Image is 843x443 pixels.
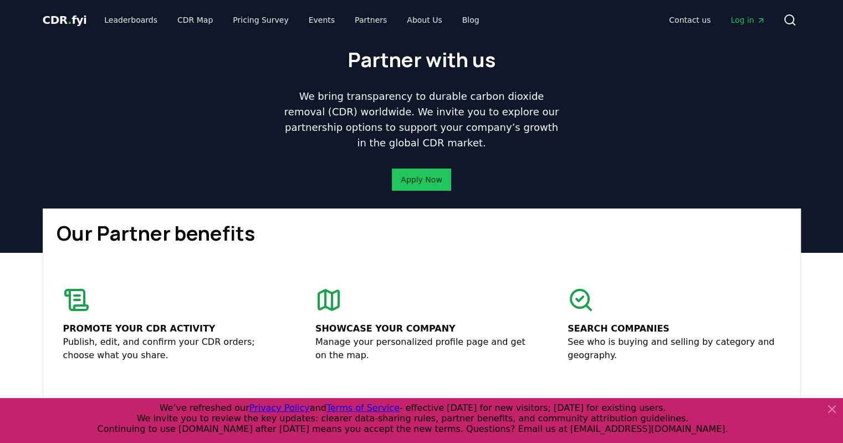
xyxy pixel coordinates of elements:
p: Manage your personalized profile page and get on the map. [315,335,528,362]
h1: Partner with us [348,49,495,71]
a: CDR.fyi [43,12,87,28]
a: Contact us [660,10,719,30]
p: Search companies [568,322,780,335]
nav: Main [660,10,774,30]
a: Blog [453,10,488,30]
a: Leaderboards [95,10,166,30]
a: Log in [722,10,774,30]
p: Showcase your company [315,322,528,335]
a: Partners [346,10,396,30]
span: . [68,13,71,27]
a: CDR Map [168,10,222,30]
p: Promote your CDR activity [63,322,275,335]
p: Publish, edit, and confirm your CDR orders; choose what you share. [63,335,275,362]
a: Pricing Survey [224,10,297,30]
nav: Main [95,10,488,30]
h1: Our Partner benefits [57,222,787,245]
a: Apply Now [401,174,442,185]
span: Log in [730,14,765,26]
a: About Us [398,10,451,30]
span: CDR fyi [43,13,87,27]
a: Events [300,10,344,30]
p: See who is buying and selling by category and geography. [568,335,780,362]
p: We bring transparency to durable carbon dioxide removal (CDR) worldwide. We invite you to explore... [280,89,564,151]
button: Apply Now [392,169,451,191]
